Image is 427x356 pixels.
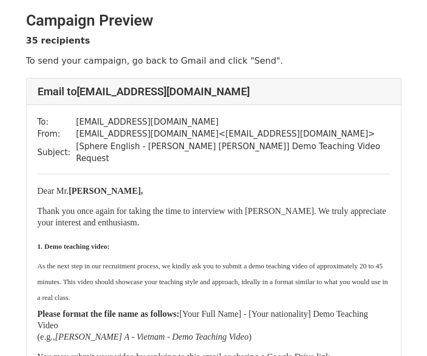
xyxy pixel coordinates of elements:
[76,116,390,128] td: [EMAIL_ADDRESS][DOMAIN_NAME]
[26,55,401,66] p: To send your campaign, go back to Gmail and click "Send".
[76,128,390,140] td: [EMAIL_ADDRESS][DOMAIN_NAME] < [EMAIL_ADDRESS][DOMAIN_NAME] >
[38,85,390,98] h4: Email to [EMAIL_ADDRESS][DOMAIN_NAME]
[38,242,110,250] font: 1. Demo teaching video:
[38,140,76,165] td: Subject:
[38,309,180,318] strong: Please format the file name as follows:
[38,116,76,128] td: To:
[26,35,90,46] strong: 35 recipients
[38,262,388,302] font: As the next step in our recruitment process, we kindly ask you to submit a demo teaching video of...
[38,186,69,195] span: Dear Mr.
[26,11,401,30] h2: Campaign Preview
[38,206,386,227] font: Thank you once again for taking the time to interview with [PERSON_NAME]. We truly appreciate you...
[69,186,143,195] b: [PERSON_NAME],
[38,309,368,341] font: [Your Full Name] - [Your nationality] Demo Teaching Video (e.g., )
[38,128,76,140] td: From:
[55,332,249,341] em: [PERSON_NAME] A - Vietnam - Demo Teaching Video
[76,140,390,165] td: [Sphere English - [PERSON_NAME] [PERSON_NAME]] Demo Teaching Video Request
